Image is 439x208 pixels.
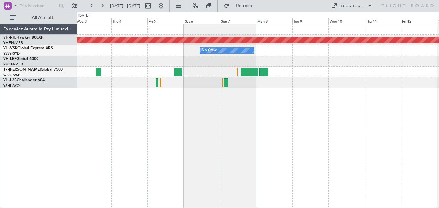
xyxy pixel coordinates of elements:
[365,18,401,24] div: Thu 11
[3,83,22,88] a: YSHL/WOL
[7,13,70,23] button: All Aircraft
[3,57,38,61] a: VH-LEPGlobal 6000
[221,1,260,11] button: Refresh
[3,40,23,45] a: YMEN/MEB
[3,62,23,67] a: YMEN/MEB
[3,78,17,82] span: VH-L2B
[230,4,258,8] span: Refresh
[3,46,53,50] a: VH-VSKGlobal Express XRS
[3,46,17,50] span: VH-VSK
[328,1,376,11] button: Quick Links
[3,36,43,40] a: VH-RIUHawker 800XP
[20,1,57,11] input: Trip Number
[3,51,20,56] a: YSSY/SYD
[341,3,363,10] div: Quick Links
[202,46,217,55] div: No Crew
[3,73,20,77] a: WSSL/XSP
[17,16,68,20] span: All Aircraft
[184,18,220,24] div: Sat 6
[328,18,365,24] div: Wed 10
[78,13,89,18] div: [DATE]
[256,18,292,24] div: Mon 8
[3,57,16,61] span: VH-LEP
[401,18,437,24] div: Fri 12
[111,18,147,24] div: Thu 4
[75,18,111,24] div: Wed 3
[292,18,328,24] div: Tue 9
[3,68,41,72] span: T7-[PERSON_NAME]
[3,36,16,40] span: VH-RIU
[110,3,140,9] span: [DATE] - [DATE]
[3,68,63,72] a: T7-[PERSON_NAME]Global 7500
[3,78,45,82] a: VH-L2BChallenger 604
[220,18,256,24] div: Sun 7
[147,18,184,24] div: Fri 5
